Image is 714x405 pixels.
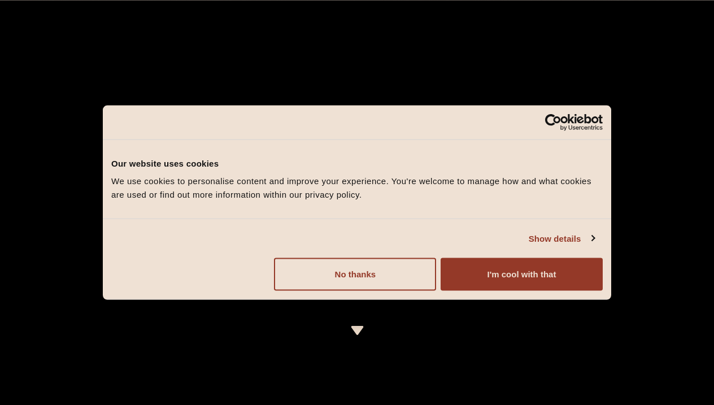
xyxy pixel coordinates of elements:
img: icon-dropdown-cream.svg [350,326,364,335]
div: Our website uses cookies [111,156,603,170]
button: I'm cool with that [441,258,603,291]
div: We use cookies to personalise content and improve your experience. You're welcome to manage how a... [111,175,603,202]
button: No thanks [274,258,436,291]
a: Show details [529,232,594,245]
a: Usercentrics Cookiebot - opens in a new window [504,114,603,130]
